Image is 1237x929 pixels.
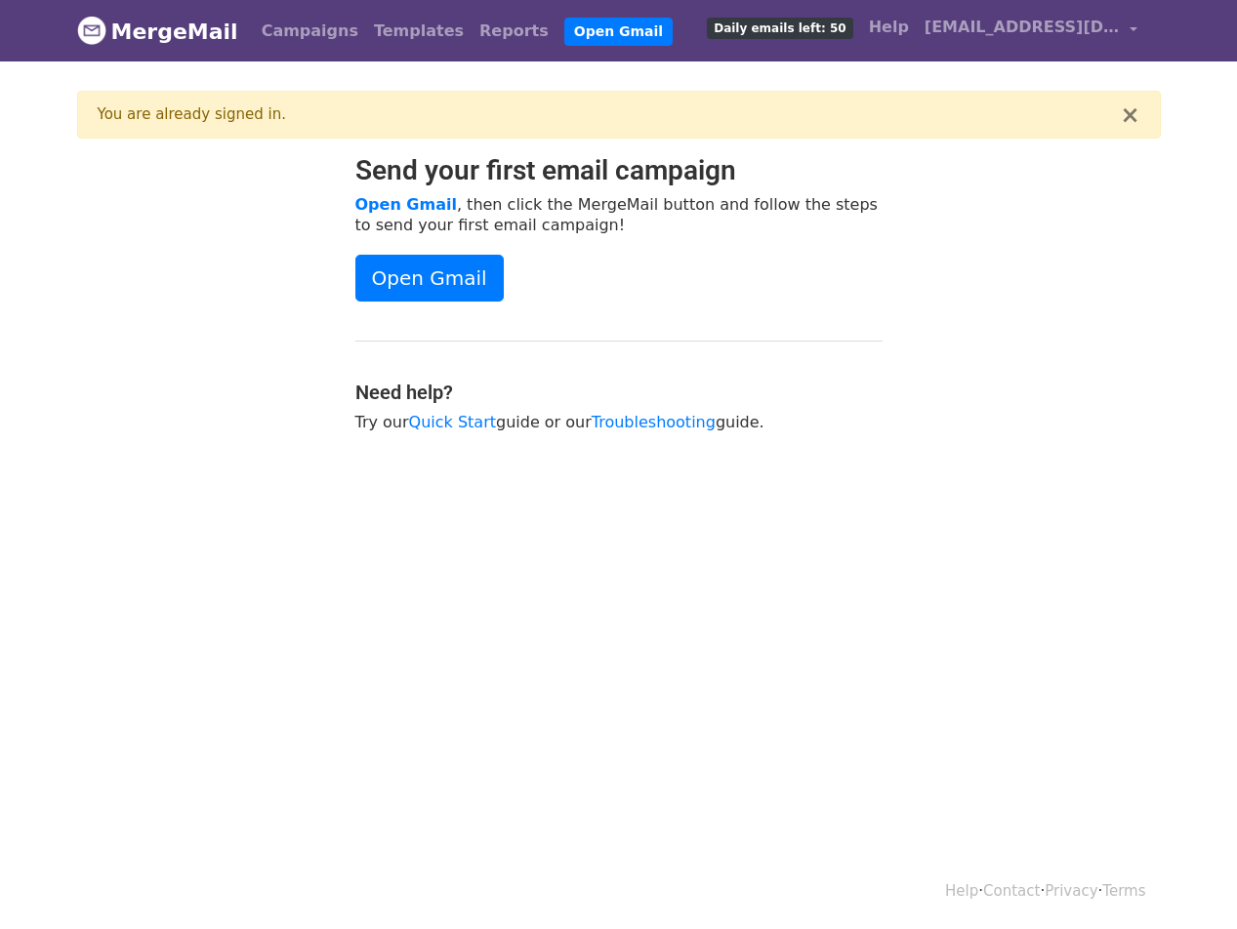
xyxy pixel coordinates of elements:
[355,381,883,404] h4: Need help?
[254,12,366,51] a: Campaigns
[409,413,496,431] a: Quick Start
[925,16,1120,39] span: [EMAIL_ADDRESS][DOMAIN_NAME]
[983,882,1040,900] a: Contact
[355,195,457,214] a: Open Gmail
[355,154,883,187] h2: Send your first email campaign
[707,18,852,39] span: Daily emails left: 50
[77,16,106,45] img: MergeMail logo
[355,194,883,235] p: , then click the MergeMail button and follow the steps to send your first email campaign!
[1120,103,1139,127] button: ×
[917,8,1145,54] a: [EMAIL_ADDRESS][DOMAIN_NAME]
[861,8,917,47] a: Help
[472,12,557,51] a: Reports
[945,882,978,900] a: Help
[355,412,883,432] p: Try our guide or our guide.
[592,413,716,431] a: Troubleshooting
[366,12,472,51] a: Templates
[1102,882,1145,900] a: Terms
[98,103,1121,126] div: You are already signed in.
[1045,882,1097,900] a: Privacy
[564,18,673,46] a: Open Gmail
[699,8,860,47] a: Daily emails left: 50
[77,11,238,52] a: MergeMail
[355,255,504,302] a: Open Gmail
